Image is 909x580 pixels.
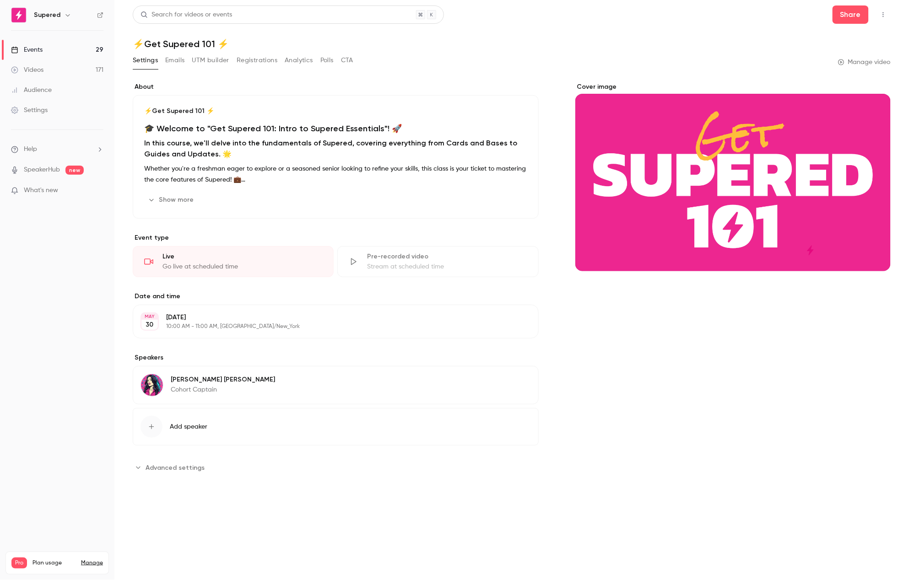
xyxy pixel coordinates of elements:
[133,246,334,277] div: LiveGo live at scheduled time
[285,53,313,68] button: Analytics
[237,53,277,68] button: Registrations
[162,262,322,271] div: Go live at scheduled time
[144,123,527,134] h1: 🎓 Welcome to "Get Supered 101: Intro to Supered Essentials"! 🚀
[141,374,163,396] img: Lindsey Smith
[11,8,26,22] img: Supered
[162,252,322,261] div: Live
[144,163,527,185] p: Whether you're a freshman eager to explore or a seasoned senior looking to refine your skills, th...
[146,463,205,473] span: Advanced settings
[24,186,58,195] span: What's new
[575,82,891,271] section: Cover image
[838,58,891,67] a: Manage video
[133,233,539,242] p: Event type
[32,559,76,567] span: Plan usage
[34,11,60,20] h6: Supered
[133,408,539,446] button: Add speaker
[133,292,539,301] label: Date and time
[133,460,210,475] button: Advanced settings
[133,53,158,68] button: Settings
[133,460,539,475] section: Advanced settings
[24,145,37,154] span: Help
[11,145,103,154] li: help-dropdown-opener
[171,375,275,384] p: [PERSON_NAME] [PERSON_NAME]
[341,53,353,68] button: CTA
[144,138,527,160] h2: In this course, we'll delve into the fundamentals of Supered, covering everything from Cards and ...
[133,353,539,362] label: Speakers
[133,38,891,49] h1: ⚡️Get Supered 101 ⚡️
[833,5,869,24] button: Share
[192,53,229,68] button: UTM builder
[133,82,539,91] label: About
[11,86,52,95] div: Audience
[144,193,199,207] button: Show more
[65,166,84,175] span: new
[24,165,60,175] a: SpeakerHub
[146,320,154,329] p: 30
[166,323,490,330] p: 10:00 AM - 11:00 AM, [GEOGRAPHIC_DATA]/New_York
[11,106,48,115] div: Settings
[141,10,232,20] div: Search for videos or events
[171,385,275,394] p: Cohort Captain
[81,559,103,567] a: Manage
[320,53,334,68] button: Polls
[367,252,527,261] div: Pre-recorded video
[367,262,527,271] div: Stream at scheduled time
[165,53,184,68] button: Emails
[133,366,539,404] div: Lindsey Smith[PERSON_NAME] [PERSON_NAME]Cohort Captain
[144,107,527,116] p: ⚡️Get Supered 101 ⚡️
[575,82,891,91] label: Cover image
[337,246,538,277] div: Pre-recorded videoStream at scheduled time
[166,313,490,322] p: [DATE]
[11,45,43,54] div: Events
[141,313,158,320] div: MAY
[11,558,27,569] span: Pro
[170,422,207,431] span: Add speaker
[11,65,43,75] div: Videos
